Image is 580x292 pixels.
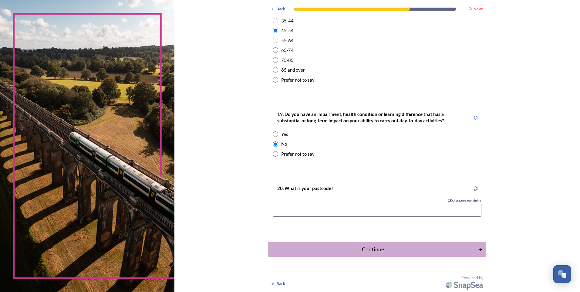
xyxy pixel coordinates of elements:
[281,66,305,73] div: 85 and over
[444,278,486,292] img: SnapSea Logo
[277,111,445,123] strong: 19. Do you have an impairment, health condition or learning difference that has a substantial or ...
[281,47,294,54] div: 65-74
[281,27,294,34] div: 45-54
[461,275,483,281] span: Powered by
[268,242,486,257] button: Continue
[277,6,285,12] span: Back
[474,6,483,12] strong: Save
[277,185,333,191] strong: 20. What is your postcode?
[281,141,287,148] div: No
[271,245,475,253] div: Continue
[281,151,315,158] div: Prefer not to say
[281,57,294,64] div: 75-85
[448,199,481,203] span: 250 characters remaining
[277,281,285,287] span: Back
[281,131,288,138] div: Yes
[553,265,571,283] button: Open Chat
[281,37,294,44] div: 55-64
[281,17,294,24] div: 35-44
[281,76,315,83] div: Prefer not to say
